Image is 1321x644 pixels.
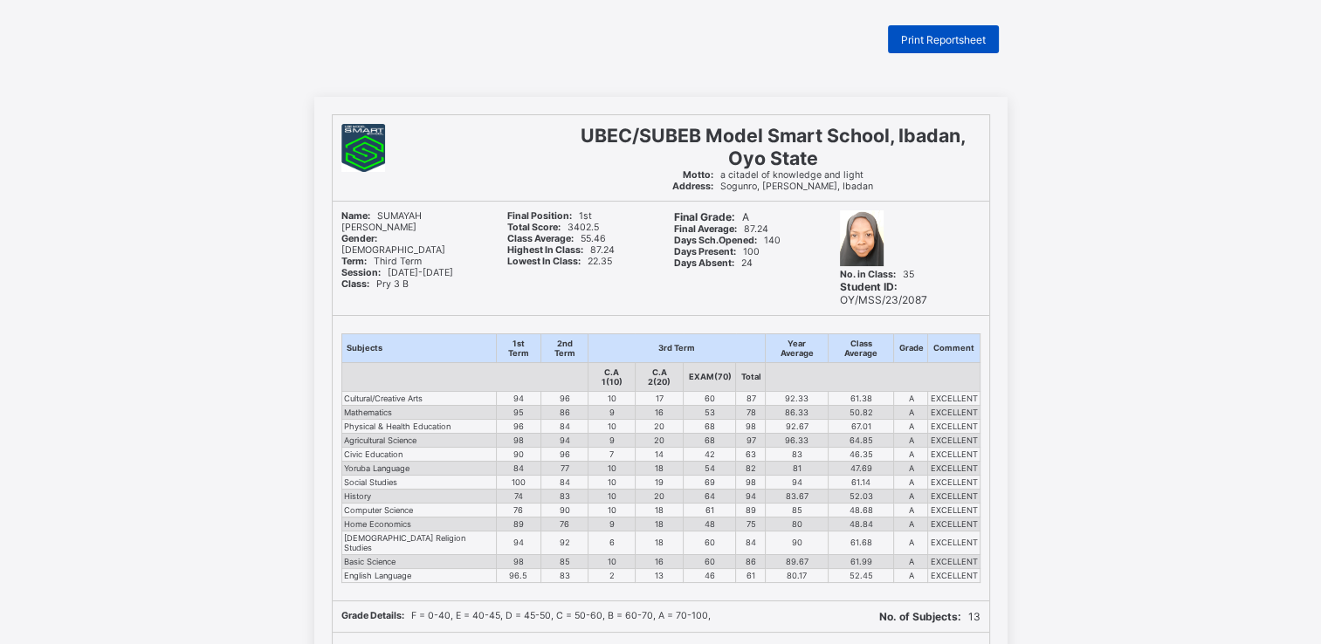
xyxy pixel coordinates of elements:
span: a citadel of knowledge and light [683,169,863,181]
td: 75 [736,517,766,531]
td: 97 [736,433,766,447]
td: A [894,405,928,419]
td: 96 [497,419,541,433]
b: Days Absent: [674,257,734,269]
td: 16 [635,405,684,419]
b: Gender: [341,233,377,244]
td: 96 [540,391,588,405]
td: 95 [497,405,541,419]
td: EXCELLENT [928,405,980,419]
span: [DATE]-[DATE] [341,267,453,278]
td: 82 [736,461,766,475]
td: 98 [497,433,541,447]
td: 60 [684,554,736,568]
td: 14 [635,447,684,461]
td: 52.03 [829,489,894,503]
td: 96.33 [766,433,829,447]
th: Year Average [766,333,829,362]
td: 13 [635,568,684,582]
td: 78 [736,405,766,419]
td: EXCELLENT [928,461,980,475]
b: Term: [341,256,367,267]
td: 92.33 [766,391,829,405]
span: 35 [840,269,914,280]
td: 89 [497,517,541,531]
b: Lowest In Class: [507,256,581,267]
td: [DEMOGRAPHIC_DATA] Religion Studies [341,531,497,554]
span: Sogunro, [PERSON_NAME], Ibadan [672,181,873,192]
span: 13 [879,610,980,623]
td: A [894,503,928,517]
b: Grade Details: [341,610,404,621]
td: 63 [736,447,766,461]
td: 84 [540,475,588,489]
td: 94 [497,531,541,554]
td: A [894,391,928,405]
td: 83.67 [766,489,829,503]
th: Total [736,362,766,391]
td: 83 [540,568,588,582]
span: [DEMOGRAPHIC_DATA] [341,233,445,256]
td: 47.69 [829,461,894,475]
b: Class: [341,278,369,290]
td: 92 [540,531,588,554]
td: 7 [588,447,636,461]
b: Total Score: [507,222,561,233]
td: 86 [736,554,766,568]
td: 94 [736,489,766,503]
td: 84 [540,419,588,433]
td: 84 [497,461,541,475]
td: A [894,475,928,489]
td: Cultural/Creative Arts [341,391,497,405]
td: 76 [540,517,588,531]
td: 20 [635,489,684,503]
b: Address: [672,181,713,192]
span: Print Reportsheet [901,33,986,46]
td: 87 [736,391,766,405]
td: 68 [684,419,736,433]
td: History [341,489,497,503]
td: A [894,489,928,503]
span: 140 [674,235,781,246]
th: C.A 2(20) [635,362,684,391]
td: 98 [736,419,766,433]
span: SUMAYAH [PERSON_NAME] [341,210,422,233]
td: A [894,461,928,475]
td: A [894,568,928,582]
span: Third Term [341,256,422,267]
td: 46.35 [829,447,894,461]
td: 98 [736,475,766,489]
td: 18 [635,503,684,517]
td: 89.67 [766,554,829,568]
td: 17 [635,391,684,405]
th: Subjects [341,333,497,362]
td: Physical & Health Education [341,419,497,433]
td: 86 [540,405,588,419]
b: Days Sch.Opened: [674,235,757,246]
td: 9 [588,405,636,419]
th: EXAM(70) [684,362,736,391]
b: Highest In Class: [507,244,583,256]
td: 19 [635,475,684,489]
td: 89 [736,503,766,517]
td: 54 [684,461,736,475]
td: 94 [540,433,588,447]
td: 18 [635,517,684,531]
td: 48 [684,517,736,531]
td: 46 [684,568,736,582]
td: 2 [588,568,636,582]
td: 50.82 [829,405,894,419]
td: EXCELLENT [928,475,980,489]
td: 48.84 [829,517,894,531]
b: Days Present: [674,246,736,257]
td: 61.14 [829,475,894,489]
td: 96 [540,447,588,461]
td: EXCELLENT [928,554,980,568]
td: A [894,517,928,531]
td: Mathematics [341,405,497,419]
td: 9 [588,433,636,447]
td: 80.17 [766,568,829,582]
b: Class Average: [507,233,574,244]
th: 2nd Term [540,333,588,362]
td: 77 [540,461,588,475]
